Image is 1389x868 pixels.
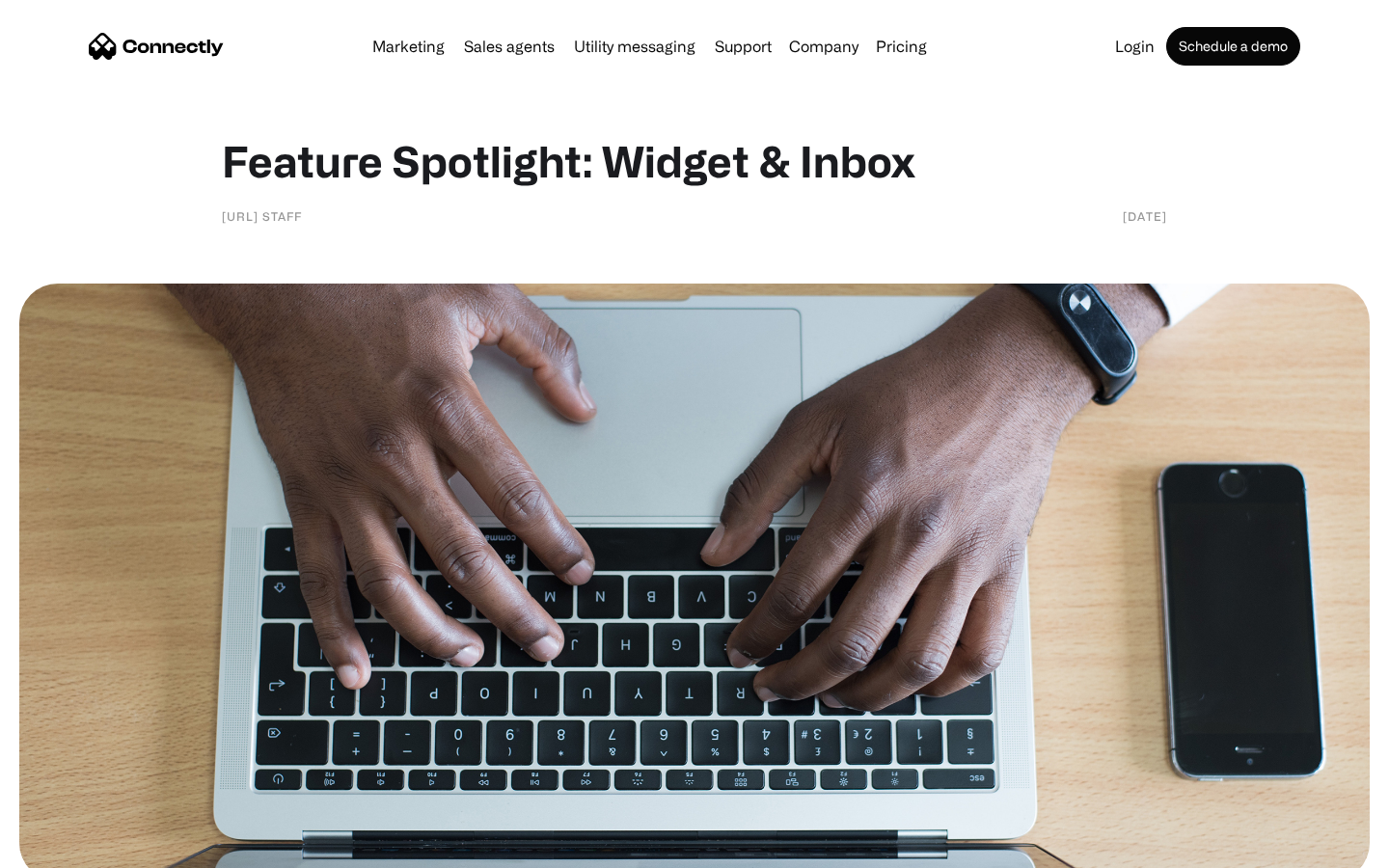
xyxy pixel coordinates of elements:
a: Schedule a demo [1166,27,1300,66]
a: Pricing [868,39,935,54]
div: [DATE] [1123,206,1167,226]
aside: Language selected: English [19,834,116,861]
a: Support [707,39,779,54]
h1: Feature Spotlight: Widget & Inbox [222,135,1167,187]
a: Login [1107,39,1162,54]
div: Company [783,33,864,60]
a: home [89,32,224,61]
a: Marketing [365,39,452,54]
ul: Language list [39,834,116,861]
a: Sales agents [456,39,562,54]
div: [URL] staff [222,206,302,226]
a: Utility messaging [566,39,703,54]
div: Company [789,33,858,60]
